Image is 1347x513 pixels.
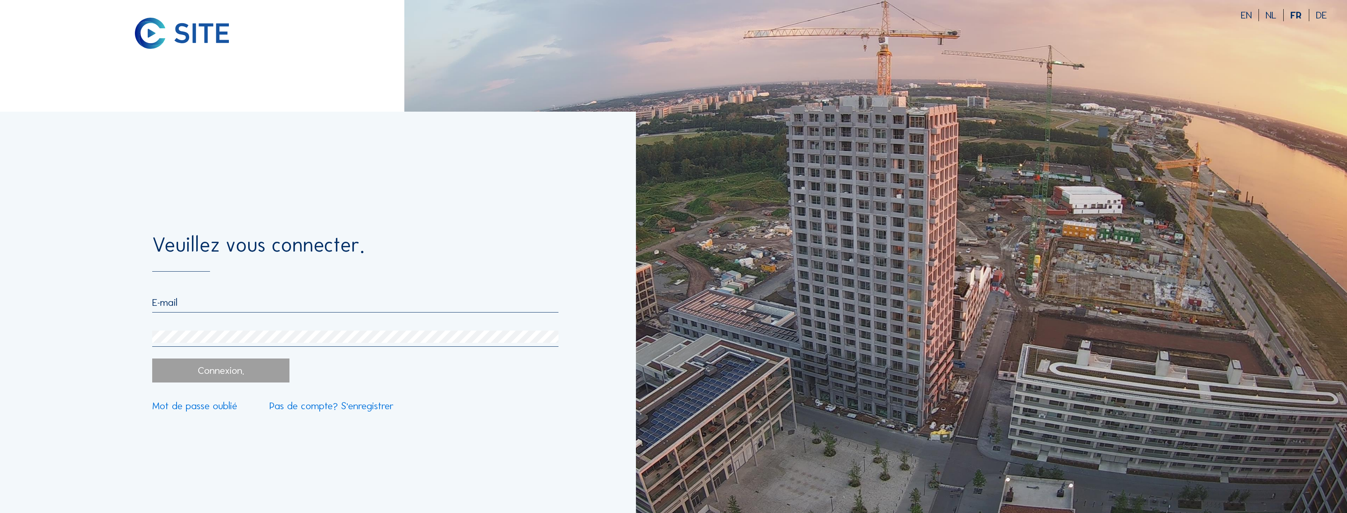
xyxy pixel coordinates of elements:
a: Pas de compte? S'enregistrer [269,401,394,411]
a: Mot de passe oublié [152,401,237,411]
img: C-SITE logo [135,18,229,49]
div: Connexion. [152,359,289,382]
div: DE [1316,10,1327,20]
div: Veuillez vous connecter. [152,235,558,272]
div: NL [1266,10,1284,20]
input: E-mail [152,296,558,309]
div: FR [1290,10,1309,20]
div: EN [1241,10,1259,20]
